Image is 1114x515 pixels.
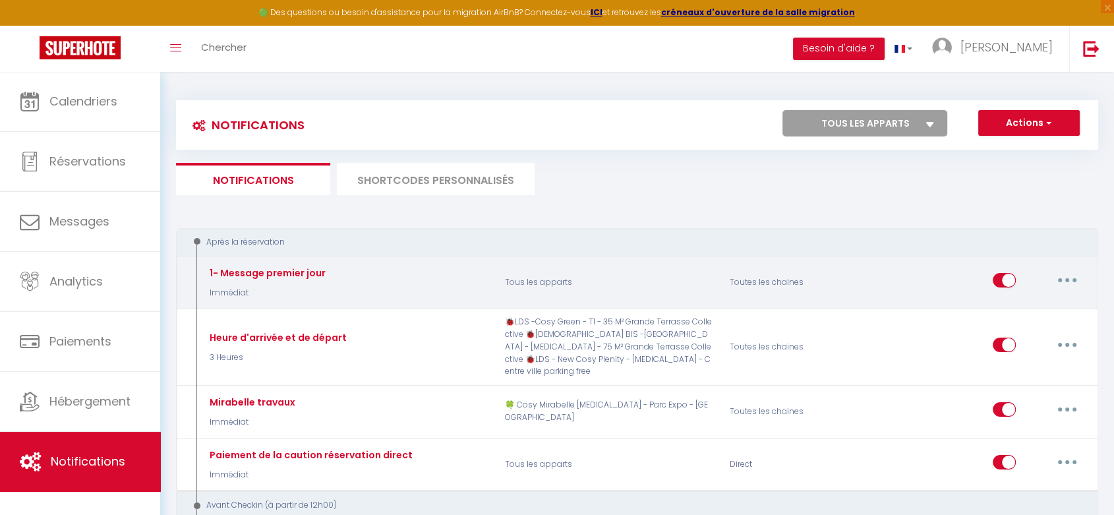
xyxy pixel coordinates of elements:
span: Calendriers [49,93,117,109]
div: Heure d'arrivée et de départ [206,330,347,345]
span: Hébergement [49,393,131,409]
div: 1- Message premier jour [206,266,326,280]
span: [PERSON_NAME] [960,39,1053,55]
a: Chercher [191,26,256,72]
li: SHORTCODES PERSONNALISÉS [337,163,535,195]
span: Analytics [49,273,103,289]
p: Immédiat [206,416,295,429]
img: logout [1083,40,1099,57]
p: Immédiat [206,287,326,299]
p: Tous les apparts [496,263,720,301]
button: Ouvrir le widget de chat LiveChat [11,5,50,45]
p: 🍀 Cosy Mirabelle [MEDICAL_DATA] - Parc Expo - [GEOGRAPHIC_DATA] [496,392,720,431]
p: 3 Heures [206,351,347,364]
div: Après la réservation [189,236,1069,249]
h3: Notifications [186,110,305,140]
p: Immédiat [206,469,413,481]
button: Actions [978,110,1080,136]
p: Tous les apparts [496,445,720,483]
p: 🐞LDS -Cosy Green - T1 - 35 M² Grande Terrasse Collective 🐞[DEMOGRAPHIC_DATA] BIS -[GEOGRAPHIC_DAT... [496,316,720,378]
div: Paiement de la caution réservation direct [206,448,413,462]
span: Chercher [201,40,247,54]
div: Direct [720,445,870,483]
li: Notifications [176,163,330,195]
span: Paiements [49,333,111,349]
a: créneaux d'ouverture de la salle migration [661,7,855,18]
div: Toutes les chaines [720,316,870,378]
a: ... [PERSON_NAME] [922,26,1069,72]
span: Notifications [51,453,125,470]
button: Besoin d'aide ? [793,38,885,60]
span: Réservations [49,153,126,169]
div: Toutes les chaines [720,392,870,431]
img: Super Booking [40,36,121,59]
img: ... [932,38,952,57]
div: Mirabelle travaux [206,395,295,409]
span: Messages [49,213,109,229]
div: Toutes les chaines [720,263,870,301]
a: ICI [591,7,602,18]
div: Avant Checkin (à partir de 12h00) [189,499,1069,512]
